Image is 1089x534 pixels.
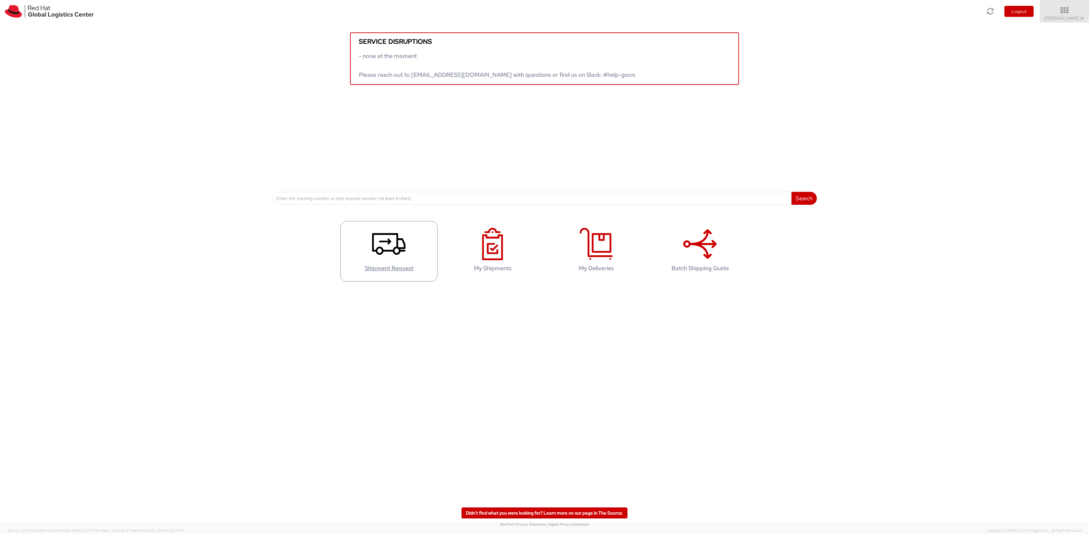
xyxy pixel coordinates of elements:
h4: My Deliveries [555,265,638,272]
span: Server: 2025.19.0-d447cefac8f [8,528,100,533]
a: My Deliveries [548,221,645,282]
span: ▼ [1081,16,1085,21]
a: | Agistix Privacy Statement [547,522,589,527]
a: Red Hat's Privacy Statement [500,522,546,527]
span: master, [DATE] 09:34:17 [144,528,184,533]
button: Logout [1004,6,1034,17]
a: My Shipments [444,221,541,282]
h4: Batch Shipping Guide [658,265,742,272]
a: Service disruptions - none at the moment Please reach out to [EMAIL_ADDRESS][DOMAIN_NAME] with qu... [350,32,739,85]
h5: Service disruptions [359,38,730,45]
a: Batch Shipping Guide [651,221,749,282]
h4: My Shipments [451,265,534,272]
input: Enter the tracking number or ship request number (at least 4 chars) [272,192,792,205]
img: rh-logistics-00dfa346123c4ec078e1.svg [5,5,94,18]
h4: Shipment Request [347,265,431,272]
span: - none at the moment Please reach out to [EMAIL_ADDRESS][DOMAIN_NAME] with questions or find us o... [359,52,636,78]
span: Copyright © [DATE]-[DATE] Agistix Inc., All Rights Reserved [986,528,1081,533]
a: Shipment Request [340,221,438,282]
span: Client: 2025.18.0-5db8ab7 [100,528,184,533]
span: [PERSON_NAME] [1044,15,1085,21]
span: master, [DATE] 10:47:06 [60,528,100,533]
button: Search [791,192,817,205]
a: Didn't find what you were looking for? Learn more on our page in The Source. [462,507,627,518]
